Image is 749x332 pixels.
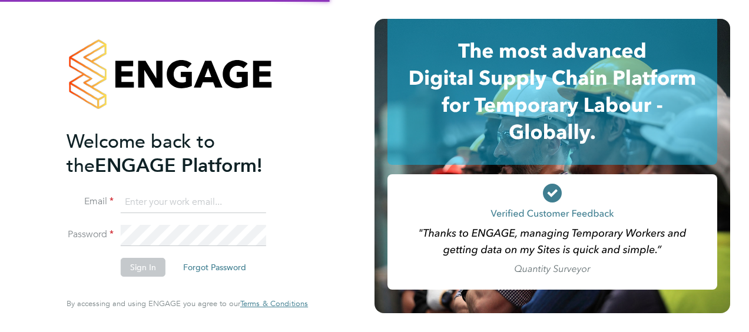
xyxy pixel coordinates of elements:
input: Enter your work email... [121,192,266,213]
button: Forgot Password [174,258,256,277]
span: Welcome back to the [67,130,215,177]
button: Sign In [121,258,165,277]
label: Password [67,228,114,241]
a: Terms & Conditions [240,299,308,308]
span: Terms & Conditions [240,298,308,308]
h2: ENGAGE Platform! [67,130,296,178]
span: By accessing and using ENGAGE you agree to our [67,298,308,308]
label: Email [67,195,114,208]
